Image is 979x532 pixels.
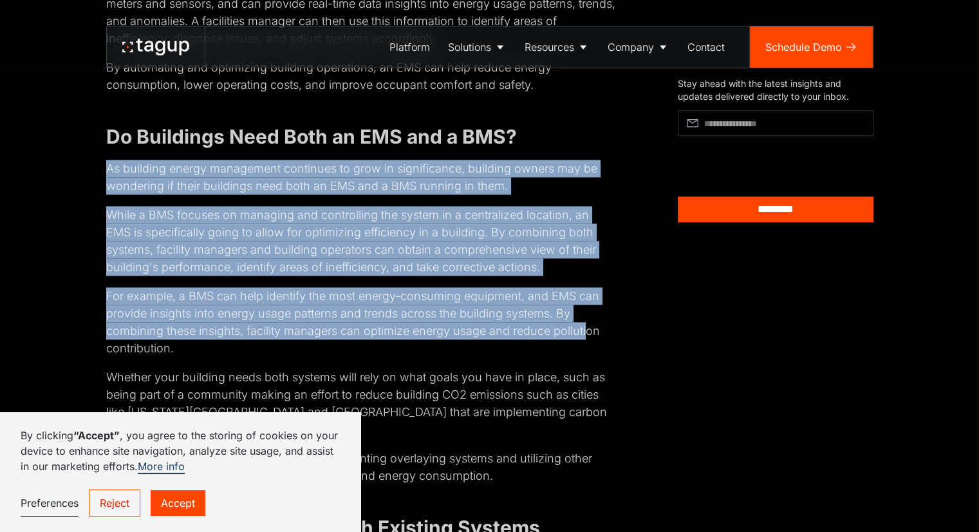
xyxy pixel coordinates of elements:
a: More info [138,460,185,474]
form: Article Subscribe [678,110,873,222]
div: Resources [525,39,574,55]
p: As building energy management continues to grow in significance, building owners may be wondering... [106,160,616,195]
div: Company [608,39,654,55]
p: By clicking , you agree to the storing of cookies on your device to enhance site navigation, anal... [21,428,340,474]
iframe: reCAPTCHA [678,141,815,176]
div: Contact [687,39,725,55]
strong: Do Buildings Need Both an EMS and a BMS? [106,125,517,148]
a: Schedule Demo [750,26,873,68]
p: By automating and optimizing building operations, an EMS can help reduce energy consumption, lowe... [106,59,616,93]
p: While a BMS focuses on managing and controlling the system in a centralized location, an EMS is s... [106,206,616,276]
p: For example, a BMS can help identify the most energy-consuming equipment, and EMS can provide ins... [106,287,616,357]
a: Accept [151,490,205,516]
a: Resources [516,26,599,68]
a: Preferences [21,490,79,517]
strong: “Accept” [73,429,120,442]
div: Schedule Demo [765,39,842,55]
a: Solutions [439,26,516,68]
p: Energy efficiency goals can be met by implementing overlaying systems and utilizing other technol... [106,450,616,484]
div: Platform [389,39,430,55]
a: Platform [380,26,439,68]
p: Whether your building needs both systems will rely on what goals you have in place, such as being... [106,368,616,438]
a: Reject [89,489,140,517]
div: Solutions [448,39,491,55]
div: Stay ahead with the latest insights and updates delivered directly to your inbox. [678,77,873,102]
a: Company [599,26,678,68]
a: Contact [678,26,734,68]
